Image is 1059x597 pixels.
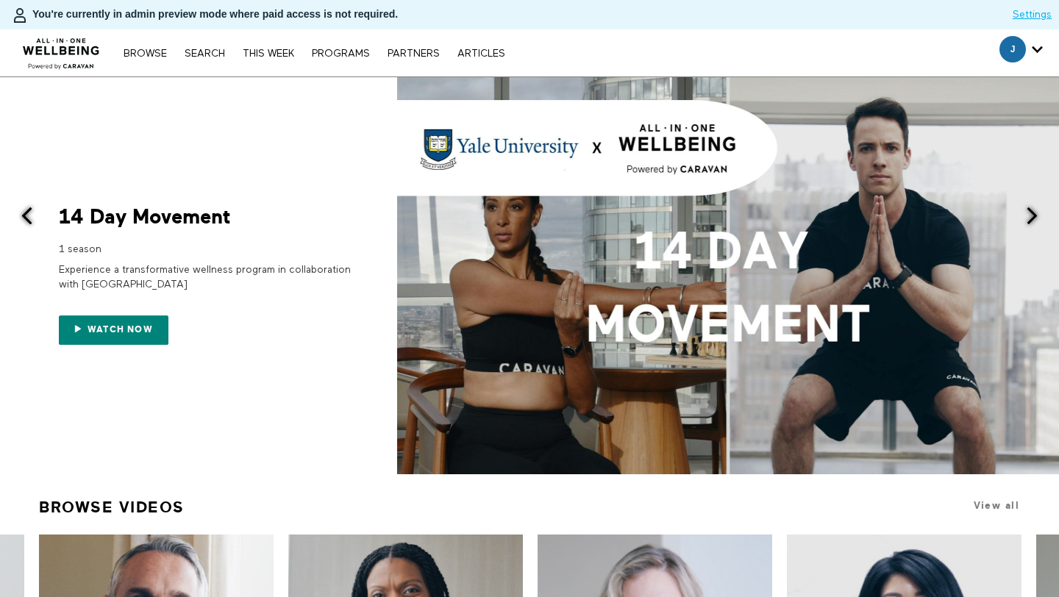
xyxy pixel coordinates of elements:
a: PROGRAMS [304,49,377,59]
a: ARTICLES [450,49,513,59]
div: Secondary [988,29,1054,76]
a: Browse [116,49,174,59]
a: PARTNERS [380,49,447,59]
a: View all [974,500,1019,511]
nav: Primary [116,46,512,60]
a: Settings [1013,7,1052,22]
a: Search [177,49,232,59]
img: person-bdfc0eaa9744423c596e6e1c01710c89950b1dff7c83b5d61d716cfd8139584f.svg [11,7,29,24]
img: CARAVAN [17,27,106,71]
a: THIS WEEK [235,49,302,59]
a: Browse Videos [39,492,185,523]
